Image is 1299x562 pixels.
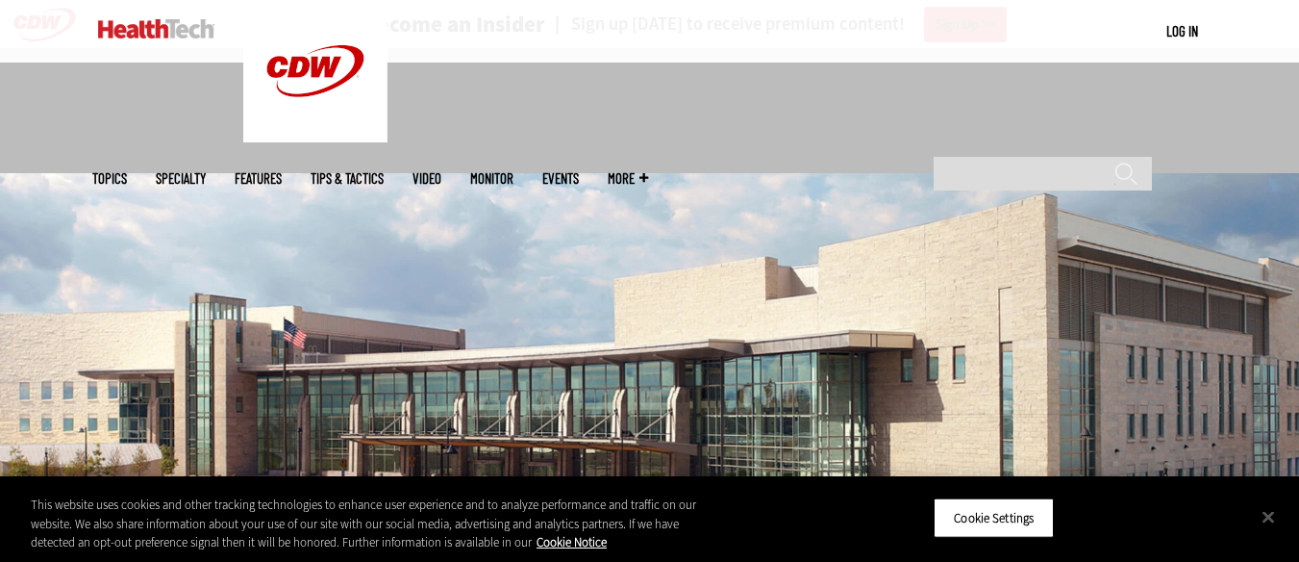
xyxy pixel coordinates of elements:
a: Features [235,171,282,186]
a: MonITor [470,171,513,186]
div: User menu [1166,21,1198,41]
img: Home [98,19,214,38]
span: Specialty [156,171,206,186]
span: Topics [92,171,127,186]
a: More information about your privacy [537,534,607,550]
a: Tips & Tactics [311,171,384,186]
a: CDW [243,127,387,147]
div: This website uses cookies and other tracking technologies to enhance user experience and to analy... [31,496,714,552]
button: Cookie Settings [934,498,1054,538]
a: Log in [1166,22,1198,39]
a: Video [412,171,441,186]
a: Events [542,171,579,186]
span: More [608,171,648,186]
button: Close [1247,496,1289,538]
